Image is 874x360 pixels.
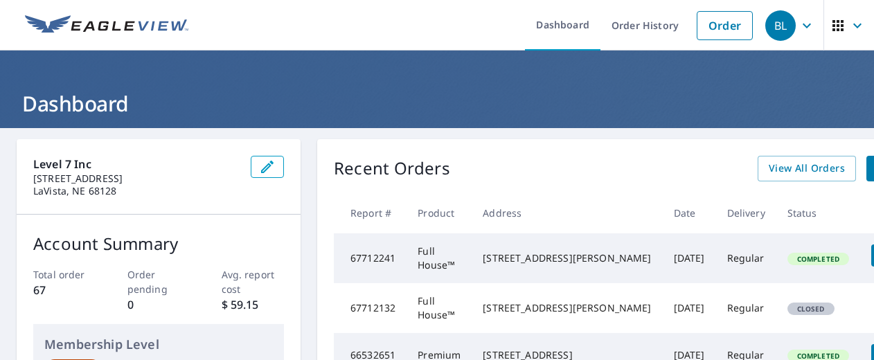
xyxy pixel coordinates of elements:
a: Order [697,11,753,40]
img: EV Logo [25,15,188,36]
span: Completed [789,254,848,264]
td: 67712241 [334,233,407,283]
p: Membership Level [44,335,273,354]
p: 67 [33,282,96,298]
span: Closed [789,304,833,314]
p: Recent Orders [334,156,450,181]
p: [STREET_ADDRESS] [33,172,240,185]
p: Account Summary [33,231,284,256]
th: Status [776,192,860,233]
th: Report # [334,192,407,233]
h1: Dashboard [17,89,857,118]
div: [STREET_ADDRESS][PERSON_NAME] [483,251,651,265]
p: Avg. report cost [222,267,285,296]
p: Total order [33,267,96,282]
td: Full House™ [407,283,472,333]
div: [STREET_ADDRESS][PERSON_NAME] [483,301,651,315]
p: Order pending [127,267,190,296]
td: 67712132 [334,283,407,333]
td: Regular [716,233,776,283]
td: Regular [716,283,776,333]
th: Date [663,192,716,233]
th: Delivery [716,192,776,233]
td: Full House™ [407,233,472,283]
span: View All Orders [769,160,845,177]
th: Address [472,192,662,233]
p: $ 59.15 [222,296,285,313]
td: [DATE] [663,283,716,333]
div: BL [765,10,796,41]
p: Level 7 Inc [33,156,240,172]
th: Product [407,192,472,233]
a: View All Orders [758,156,856,181]
p: LaVista, NE 68128 [33,185,240,197]
td: [DATE] [663,233,716,283]
p: 0 [127,296,190,313]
